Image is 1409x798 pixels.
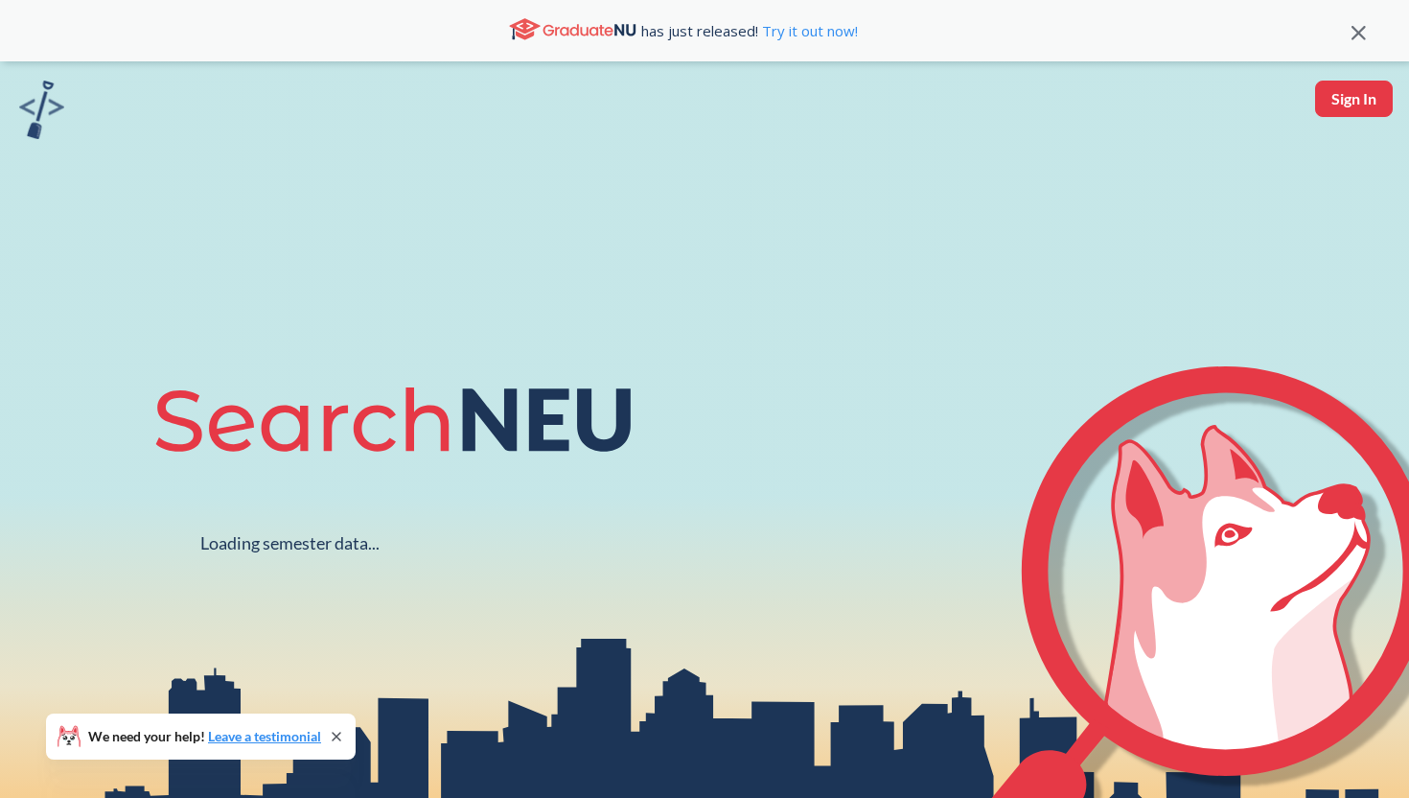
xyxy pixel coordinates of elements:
[88,730,321,743] span: We need your help!
[208,728,321,744] a: Leave a testimonial
[1315,81,1393,117] button: Sign In
[200,532,380,554] div: Loading semester data...
[19,81,64,145] a: sandbox logo
[641,20,858,41] span: has just released!
[758,21,858,40] a: Try it out now!
[19,81,64,139] img: sandbox logo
